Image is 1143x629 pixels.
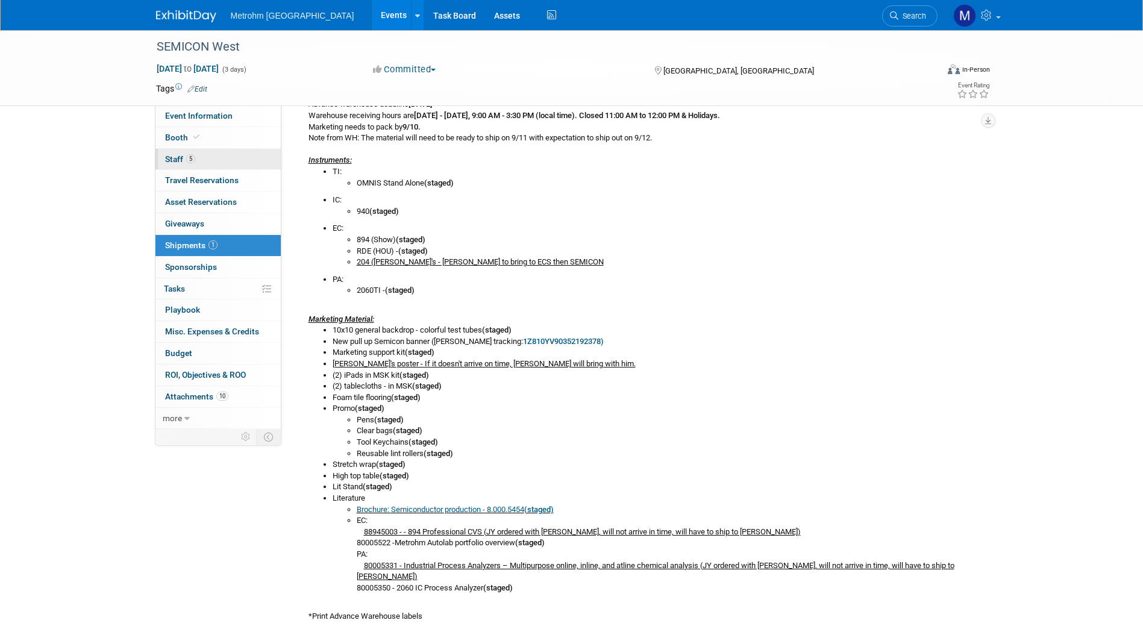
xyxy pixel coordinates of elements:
li: Tool Keychains [357,437,979,448]
u: [PERSON_NAME]'s poster - If it doesn't arrive on time, [PERSON_NAME] will bring with him. [333,359,636,368]
img: ExhibitDay [156,10,216,22]
li: 2060TI - [357,285,979,296]
a: Misc. Expenses & Credits [155,321,281,342]
span: Shipments [165,240,218,250]
a: Booth [155,127,281,148]
li: Lit Stand [333,481,979,493]
b: (staged) [424,178,454,187]
a: Staff5 [155,149,281,170]
span: Event Information [165,111,233,120]
span: Tasks [164,284,185,293]
li: Clear bags [357,425,979,437]
span: (3 days) [221,66,246,74]
b: (staged) [376,460,406,469]
img: Format-Inperson.png [948,64,960,74]
i: Booth reservation complete [193,134,199,140]
b: (staged) [385,286,415,295]
b: (staged) [405,348,434,357]
li: OMNIS Stand Alone [357,178,979,189]
li: Promo [333,403,979,459]
div: In-Person [962,65,990,74]
li: (2) iPads in MSK kit [333,370,979,381]
i: Instruments: [308,155,352,164]
b: (staged) [483,583,513,592]
span: to [182,64,193,74]
li: EC: [333,223,979,268]
a: Budget [155,343,281,364]
a: Event Information [155,105,281,127]
u: Marketing Material: [308,314,374,324]
b: (staged) [363,482,392,491]
a: Tasks [155,278,281,299]
li: 940 [357,206,979,217]
b: [DATE] - [DATE], 9:00 AM - 3:30 PM (local time). Closed 11:00 AM to 12:00 PM & Holidays. [414,111,720,120]
li: High top table [333,471,979,482]
span: Misc. Expenses & Credits [165,327,259,336]
b: (staged) [409,437,438,446]
li: EC: 80005522 -Metrohm Autolab portfolio overview PA: 80005350 - 2060 IC Process Analyzer [357,515,979,593]
b: (staged) [515,538,545,547]
td: Personalize Event Tab Strip [236,429,257,445]
span: ROI, Objectives & ROO [165,370,246,380]
span: Attachments [165,392,228,401]
b: (staged) [399,371,429,380]
div: Event Rating [957,83,989,89]
div: Event Format [866,63,991,81]
a: Asset Reservations [155,192,281,213]
li: IC: [333,195,979,217]
span: Travel Reservations [165,175,239,185]
b: (staged) [482,325,512,334]
span: 1 [208,240,218,249]
span: Asset Reservations [165,197,237,207]
a: Attachments10 [155,386,281,407]
b: (staged) [424,449,453,458]
b: staged) [399,235,425,244]
a: Giveaways [155,213,281,234]
span: Sponsorships [165,262,217,272]
a: Edit [187,85,207,93]
span: more [163,413,182,423]
span: 10 [216,392,228,401]
b: ( [396,235,399,244]
b: (staged) [355,404,384,413]
a: Playbook [155,299,281,321]
span: Booth [165,133,202,142]
li: Marketing support kit [333,347,979,358]
a: Shipments1 [155,235,281,256]
b: (staged) [369,207,399,216]
li: Literature [333,493,979,593]
a: Travel Reservations [155,170,281,191]
u: 80005331 - Industrial Process Analyzers – Multipurpose online, inline, and atline chemical analys... [357,561,954,581]
button: Committed [369,63,440,76]
li: (2) tablecloths - in MSK [333,381,979,392]
span: Playbook [165,305,200,314]
div: SEMICON West [152,36,919,58]
u: 88945003 - - 894 Professional CVS (JY ordered with [PERSON_NAME], will not arrive in time, will h... [364,527,801,536]
a: ROI, Objectives & ROO [155,365,281,386]
li: 10x10 general backdrop - colorful test tubes [333,325,979,336]
div: Advance warehouse starts Advance warehouse deadline Warehouse receiving hours are Marketing needs... [299,87,979,622]
td: Tags [156,83,207,95]
li: Foam tile flooring [333,392,979,404]
td: Toggle Event Tabs [256,429,281,445]
a: Search [882,5,938,27]
span: Giveaways [165,219,204,228]
a: more [155,408,281,429]
img: Michelle Simoes [953,4,976,27]
a: Brochure: Semiconductor production - 8.000.5454(staged) [357,505,554,514]
u: 204 ([PERSON_NAME]'s - [PERSON_NAME] to bring to ECS then SEMICON [357,257,604,266]
b: (staged) [524,505,554,514]
li: Stretch wrap [333,459,979,471]
span: Budget [165,348,192,358]
li: 894 (Show) [357,234,979,246]
b: (staged) [393,426,422,435]
b: (staged) [380,471,409,480]
a: 1Z810YV90352192378) [523,337,604,346]
span: 5 [186,154,195,163]
li: TI: [333,166,979,189]
b: (staged) [391,393,421,402]
li: Pens [357,415,979,426]
b: 9/10. [402,122,421,131]
li: Reusable lint rollers [357,448,979,460]
b: (staged) [412,381,442,390]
